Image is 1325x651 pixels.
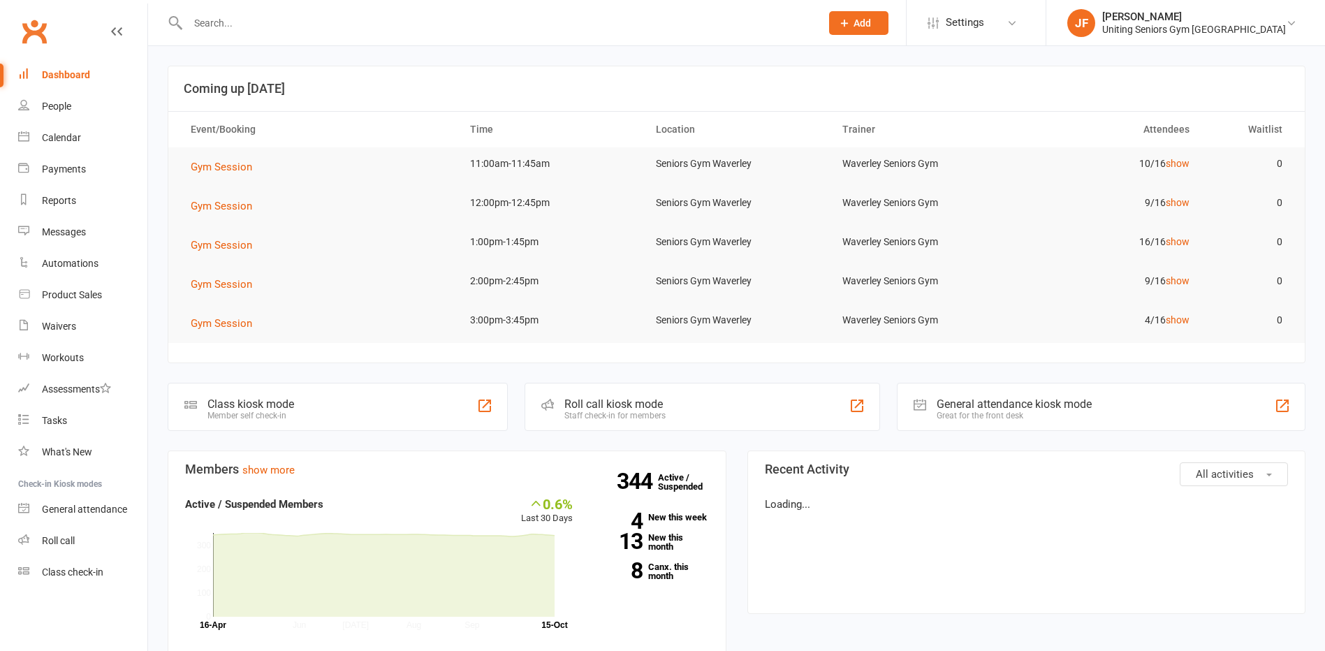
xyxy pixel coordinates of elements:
[946,7,984,38] span: Settings
[830,226,1016,258] td: Waverley Seniors Gym
[185,462,709,476] h3: Members
[191,276,262,293] button: Gym Session
[765,462,1289,476] h3: Recent Activity
[937,397,1092,411] div: General attendance kiosk mode
[1016,112,1201,147] th: Attendees
[830,265,1016,298] td: Waverley Seniors Gym
[643,147,829,180] td: Seniors Gym Waverley
[207,397,294,411] div: Class kiosk mode
[1016,265,1201,298] td: 9/16
[1102,23,1286,36] div: Uniting Seniors Gym [GEOGRAPHIC_DATA]
[178,112,457,147] th: Event/Booking
[191,278,252,291] span: Gym Session
[457,186,643,219] td: 12:00pm-12:45pm
[184,13,811,33] input: Search...
[830,304,1016,337] td: Waverley Seniors Gym
[1016,186,1201,219] td: 9/16
[42,69,90,80] div: Dashboard
[42,226,86,237] div: Messages
[658,462,719,502] a: 344Active / Suspended
[1202,112,1295,147] th: Waitlist
[594,531,643,552] strong: 13
[18,525,147,557] a: Roll call
[594,533,709,551] a: 13New this month
[1202,265,1295,298] td: 0
[18,494,147,525] a: General attendance kiosk mode
[17,14,52,49] a: Clubworx
[18,279,147,311] a: Product Sales
[830,112,1016,147] th: Trainer
[207,411,294,420] div: Member self check-in
[521,496,573,511] div: 0.6%
[191,198,262,214] button: Gym Session
[191,200,252,212] span: Gym Session
[1166,314,1189,325] a: show
[594,560,643,581] strong: 8
[854,17,871,29] span: Add
[594,513,709,522] a: 4New this week
[765,496,1289,513] p: Loading...
[42,163,86,175] div: Payments
[1196,468,1254,481] span: All activities
[1166,158,1189,169] a: show
[18,342,147,374] a: Workouts
[521,496,573,526] div: Last 30 Days
[830,186,1016,219] td: Waverley Seniors Gym
[457,304,643,337] td: 3:00pm-3:45pm
[18,122,147,154] a: Calendar
[42,289,102,300] div: Product Sales
[191,237,262,254] button: Gym Session
[18,557,147,588] a: Class kiosk mode
[185,498,323,511] strong: Active / Suspended Members
[18,437,147,468] a: What's New
[1016,226,1201,258] td: 16/16
[42,415,67,426] div: Tasks
[18,217,147,248] a: Messages
[643,226,829,258] td: Seniors Gym Waverley
[617,471,658,492] strong: 344
[564,411,666,420] div: Staff check-in for members
[643,265,829,298] td: Seniors Gym Waverley
[457,147,643,180] td: 11:00am-11:45am
[184,82,1289,96] h3: Coming up [DATE]
[564,397,666,411] div: Roll call kiosk mode
[1102,10,1286,23] div: [PERSON_NAME]
[191,317,252,330] span: Gym Session
[18,248,147,279] a: Automations
[42,132,81,143] div: Calendar
[1166,275,1189,286] a: show
[42,383,111,395] div: Assessments
[18,185,147,217] a: Reports
[1202,147,1295,180] td: 0
[643,304,829,337] td: Seniors Gym Waverley
[42,352,84,363] div: Workouts
[1067,9,1095,37] div: JF
[42,258,98,269] div: Automations
[1016,147,1201,180] td: 10/16
[1166,236,1189,247] a: show
[830,147,1016,180] td: Waverley Seniors Gym
[42,101,71,112] div: People
[1166,197,1189,208] a: show
[191,161,252,173] span: Gym Session
[18,59,147,91] a: Dashboard
[1202,186,1295,219] td: 0
[18,374,147,405] a: Assessments
[42,535,75,546] div: Roll call
[1016,304,1201,337] td: 4/16
[1202,226,1295,258] td: 0
[191,159,262,175] button: Gym Session
[937,411,1092,420] div: Great for the front desk
[594,562,709,580] a: 8Canx. this month
[42,566,103,578] div: Class check-in
[18,154,147,185] a: Payments
[18,91,147,122] a: People
[18,311,147,342] a: Waivers
[457,265,643,298] td: 2:00pm-2:45pm
[42,195,76,206] div: Reports
[594,511,643,532] strong: 4
[457,226,643,258] td: 1:00pm-1:45pm
[42,321,76,332] div: Waivers
[42,446,92,458] div: What's New
[829,11,888,35] button: Add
